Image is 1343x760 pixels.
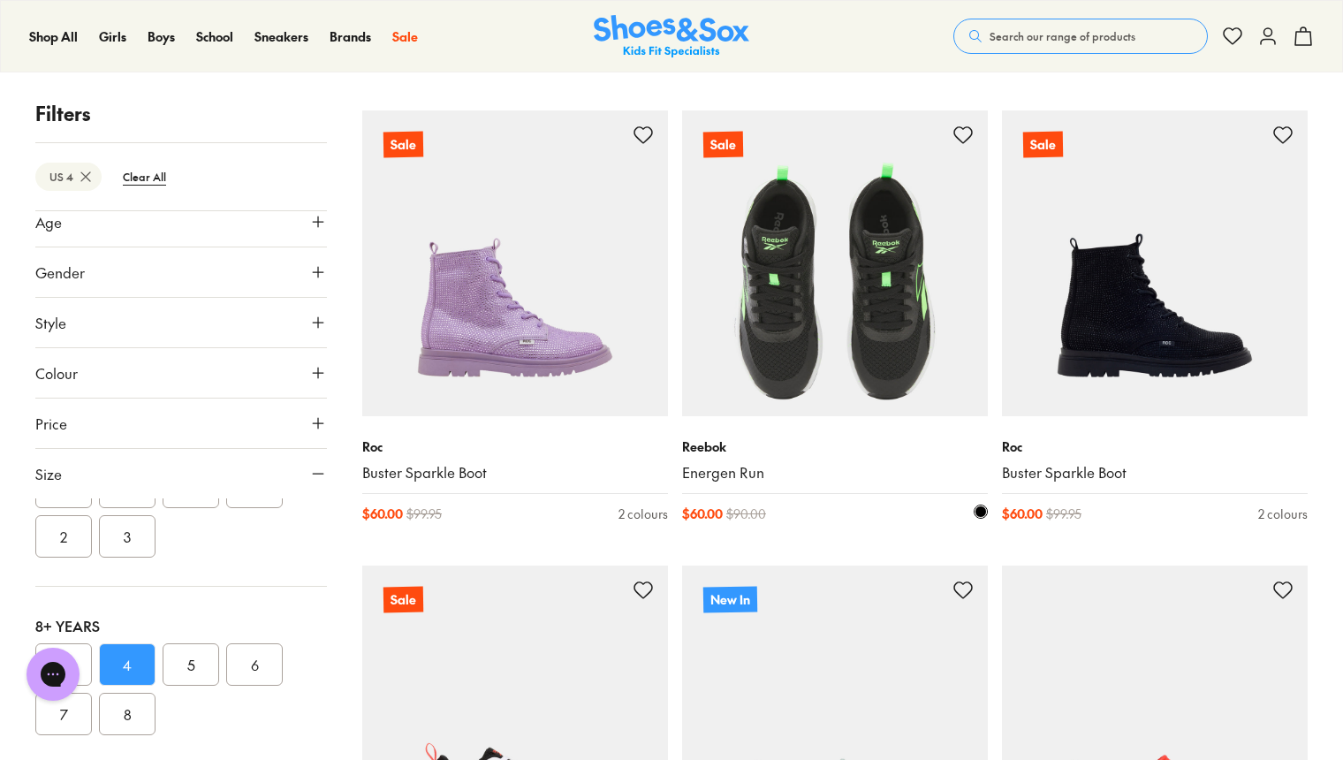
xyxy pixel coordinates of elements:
btn: US 4 [35,163,102,191]
button: Gender [35,247,327,297]
span: $ 60.00 [682,505,723,523]
button: 3 [99,515,156,558]
a: School [196,27,233,46]
btn: Clear All [109,161,180,193]
button: 4 [99,643,156,686]
span: Girls [99,27,126,45]
p: Sale [383,587,423,613]
span: Shop All [29,27,78,45]
div: 8+ Years [35,615,327,636]
button: 2 [35,515,92,558]
a: Buster Sparkle Boot [1002,463,1308,483]
span: Age [35,211,62,232]
span: Style [35,312,66,333]
span: Search our range of products [990,28,1135,44]
span: Sneakers [254,27,308,45]
a: Shop All [29,27,78,46]
img: SNS_Logo_Responsive.svg [594,15,749,58]
span: Brands [330,27,371,45]
span: Size [35,463,62,484]
span: $ 60.00 [362,505,403,523]
p: Reebok [682,437,988,456]
span: Gender [35,262,85,283]
button: 6 [226,643,283,686]
p: Roc [1002,437,1308,456]
a: Sale [362,110,668,416]
span: $ 99.95 [406,505,442,523]
span: Colour [35,362,78,384]
a: Brands [330,27,371,46]
span: $ 90.00 [726,505,766,523]
a: Sale [1002,110,1308,416]
a: Girls [99,27,126,46]
p: Filters [35,99,327,128]
a: Sale [682,110,988,416]
a: Sale [392,27,418,46]
button: Price [35,399,327,448]
span: Price [35,413,67,434]
p: Sale [1023,132,1063,158]
a: Buster Sparkle Boot [362,463,668,483]
span: School [196,27,233,45]
div: 2 colours [1258,505,1308,523]
button: Style [35,298,327,347]
p: Sale [383,132,423,158]
button: 5 [163,643,219,686]
a: Energen Run [682,463,988,483]
span: Boys [148,27,175,45]
button: Colour [35,348,327,398]
p: New In [703,587,757,613]
span: $ 99.95 [1046,505,1081,523]
a: Sneakers [254,27,308,46]
a: Shoes & Sox [594,15,749,58]
button: Search our range of products [953,19,1208,54]
button: 8 [99,693,156,735]
p: Sale [702,131,744,159]
div: 2 colours [618,505,668,523]
span: $ 60.00 [1002,505,1043,523]
iframe: Gorgias live chat messenger [18,642,88,707]
button: Age [35,197,327,247]
p: Roc [362,437,668,456]
span: Sale [392,27,418,45]
a: Boys [148,27,175,46]
button: Size [35,449,327,498]
button: 7 [35,693,92,735]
